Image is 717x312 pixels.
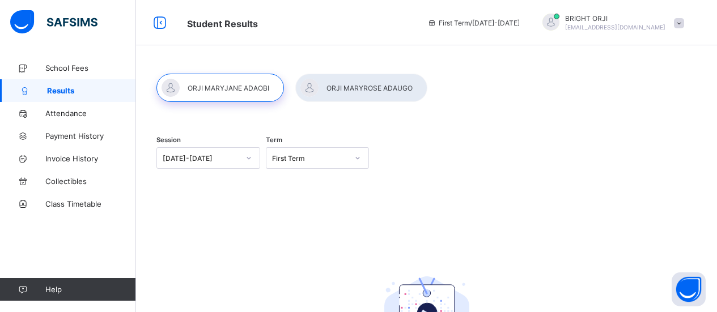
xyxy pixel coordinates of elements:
[45,131,136,140] span: Payment History
[565,14,665,23] span: BRIGHT ORJI
[187,18,258,29] span: Student Results
[47,86,136,95] span: Results
[45,199,136,208] span: Class Timetable
[565,24,665,31] span: [EMAIL_ADDRESS][DOMAIN_NAME]
[45,177,136,186] span: Collectibles
[266,136,282,144] span: Term
[427,19,520,27] span: session/term information
[45,109,136,118] span: Attendance
[10,10,97,34] img: safsims
[163,154,239,163] div: [DATE]-[DATE]
[531,14,690,32] div: BRIGHTORJI
[45,154,136,163] span: Invoice History
[156,136,181,144] span: Session
[672,272,706,306] button: Open asap
[272,154,349,163] div: First Term
[45,63,136,72] span: School Fees
[45,285,135,294] span: Help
